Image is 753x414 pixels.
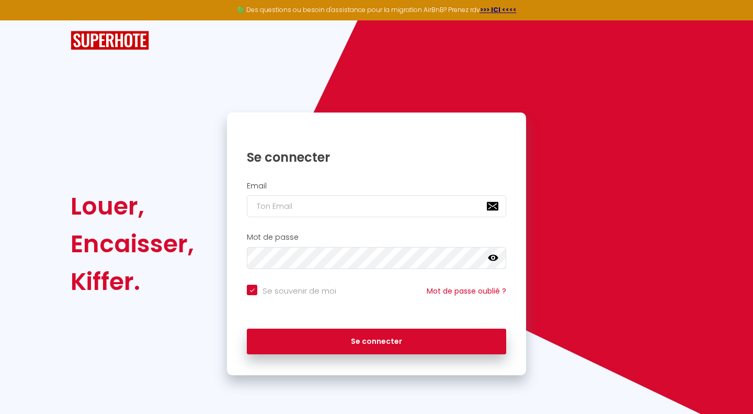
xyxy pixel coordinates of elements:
[247,195,506,217] input: Ton Email
[247,329,506,355] button: Se connecter
[247,182,506,191] h2: Email
[71,31,149,50] img: SuperHote logo
[71,187,194,225] div: Louer,
[71,225,194,263] div: Encaisser,
[247,149,506,165] h1: Se connecter
[427,286,506,296] a: Mot de passe oublié ?
[71,263,194,300] div: Kiffer.
[247,233,506,242] h2: Mot de passe
[480,5,517,14] a: >>> ICI <<<<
